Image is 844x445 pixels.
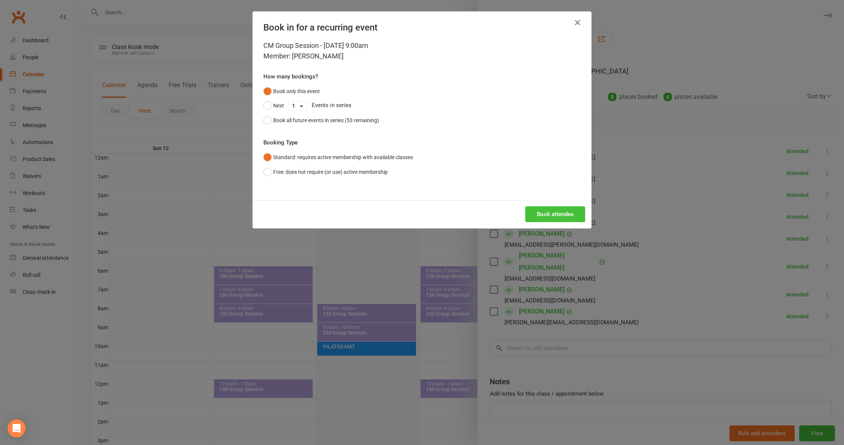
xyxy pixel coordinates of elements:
div: Open Intercom Messenger [8,419,26,437]
button: Free: does not require (or use) active membership [263,165,388,179]
div: CM Group Session - [DATE] 9:00am Member: [PERSON_NAME] [263,40,581,61]
label: Booking Type [263,138,298,147]
h4: Book in for a recurring event [263,22,581,33]
button: Book attendee [525,206,585,222]
button: Book all future events in series (53 remaining) [263,113,379,127]
div: Events in series [263,98,581,113]
button: Standard: requires active membership with available classes [263,150,413,164]
button: Book only this event [263,84,320,98]
div: Book all future events in series (53 remaining) [273,116,379,124]
label: How many bookings? [263,72,318,81]
button: Close [572,17,584,29]
button: Next [263,98,284,113]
